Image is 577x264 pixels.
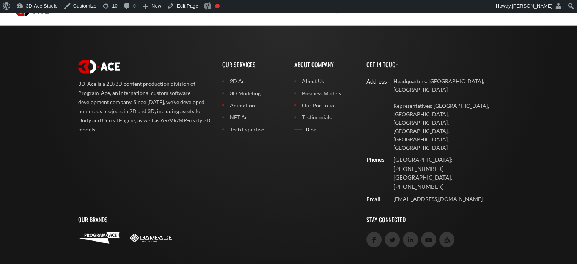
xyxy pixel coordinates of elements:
p: About Company [294,52,355,77]
p: [GEOGRAPHIC_DATA]: [PHONE_NUMBER] [393,173,499,191]
span: [PERSON_NAME] [512,3,552,9]
a: Animation [222,101,283,110]
img: logo white [78,60,120,74]
a: [EMAIL_ADDRESS][DOMAIN_NAME] [393,195,499,203]
a: About Us [294,77,355,85]
a: Headquarters: [GEOGRAPHIC_DATA], [GEOGRAPHIC_DATA] Representatives: [GEOGRAPHIC_DATA], [GEOGRAPHI... [393,77,499,152]
img: Game-Ace [130,234,172,242]
div: Phones [366,155,379,164]
a: Business Models [294,89,355,98]
img: Program-Ace [78,232,120,243]
div: Focus keyphrase not set [215,4,220,8]
p: Our Services [222,52,283,77]
a: NFT Art [222,113,283,122]
p: Headquarters: [GEOGRAPHIC_DATA], [GEOGRAPHIC_DATA] [393,77,499,94]
p: Our Brands [78,207,355,232]
p: Stay Connected [366,207,499,232]
div: Email [366,195,379,204]
a: 3D Modeling [222,89,283,98]
a: Our Portfolio [294,101,355,110]
a: 2D Art [222,77,283,85]
p: Get In Touch [366,52,499,77]
a: Blog [294,125,355,134]
p: Representatives: [GEOGRAPHIC_DATA], [GEOGRAPHIC_DATA], [GEOGRAPHIC_DATA], [GEOGRAPHIC_DATA], [GEO... [393,102,499,152]
a: Tech Expertise [222,125,283,134]
div: Address [366,77,379,86]
p: [GEOGRAPHIC_DATA]: [PHONE_NUMBER] [393,155,499,173]
a: Testimonials [294,113,355,122]
p: 3D-Ace is a 2D/3D content production division of Program-Ace, an international custom software de... [78,79,211,134]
